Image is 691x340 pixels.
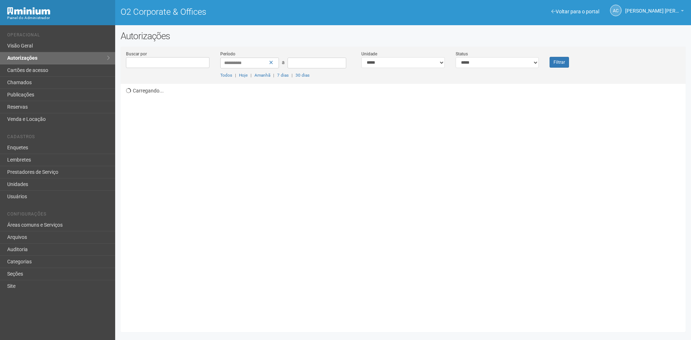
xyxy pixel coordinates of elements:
[121,31,686,41] h2: Autorizações
[277,73,289,78] a: 7 dias
[361,51,377,57] label: Unidade
[551,9,599,14] a: Voltar para o portal
[456,51,468,57] label: Status
[7,212,110,219] li: Configurações
[610,5,622,16] a: AC
[625,1,679,14] span: Ana Carla de Carvalho Silva
[282,59,285,65] span: a
[254,73,270,78] a: Amanhã
[7,7,50,15] img: Minium
[292,73,293,78] span: |
[625,9,684,15] a: [PERSON_NAME] [PERSON_NAME]
[235,73,236,78] span: |
[121,7,398,17] h1: O2 Corporate & Offices
[220,73,232,78] a: Todos
[126,84,686,327] div: Carregando...
[7,15,110,21] div: Painel do Administrador
[220,51,235,57] label: Período
[550,57,569,68] button: Filtrar
[239,73,248,78] a: Hoje
[7,134,110,142] li: Cadastros
[273,73,274,78] span: |
[7,32,110,40] li: Operacional
[295,73,310,78] a: 30 dias
[126,51,147,57] label: Buscar por
[250,73,252,78] span: |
